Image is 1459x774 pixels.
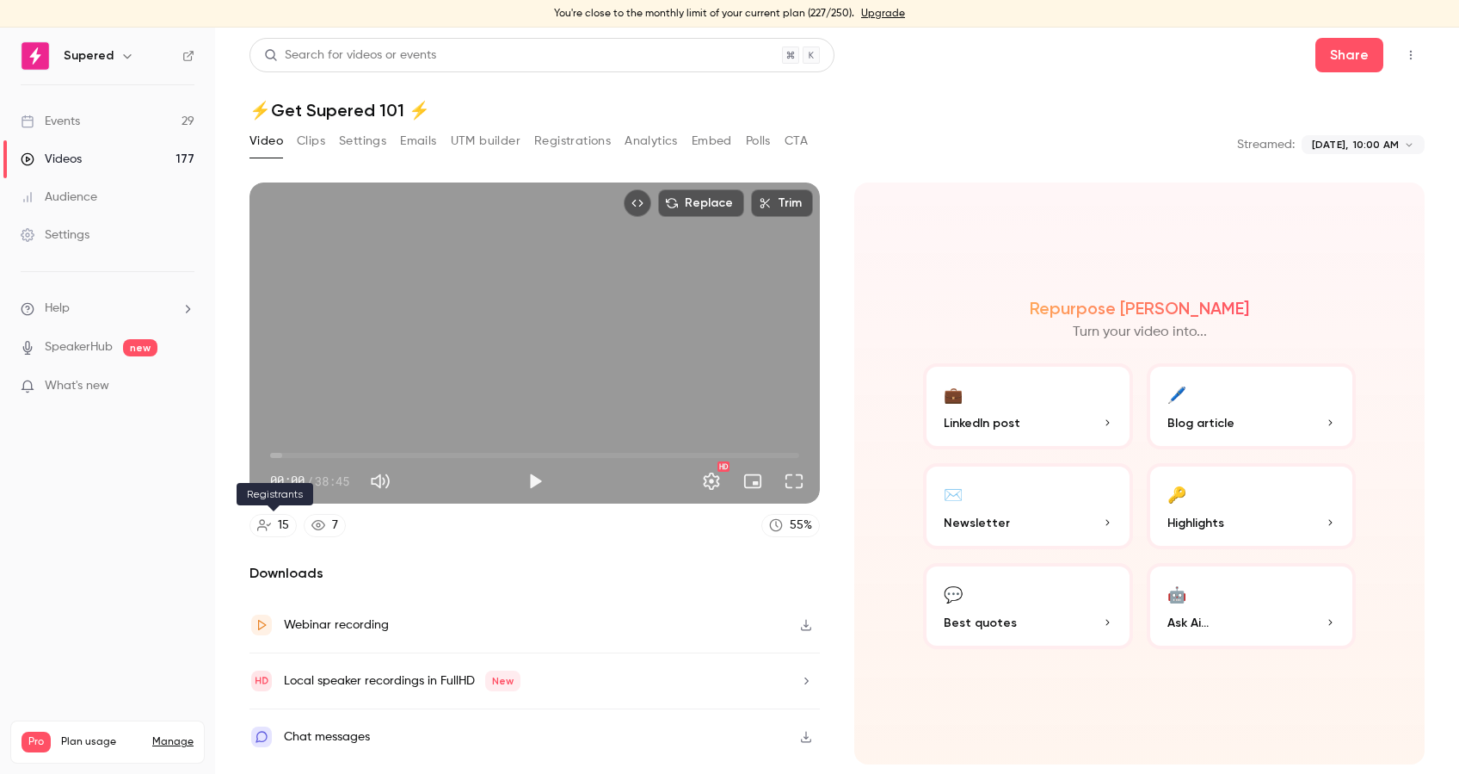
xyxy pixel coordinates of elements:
button: Trim [751,189,813,217]
span: 38:45 [315,472,349,490]
div: 💬 [944,580,963,607]
a: Upgrade [861,7,905,21]
div: HD [717,461,729,472]
img: Supered [22,42,49,70]
div: Settings [21,226,89,244]
button: Share [1315,38,1383,72]
div: ✉️ [944,480,963,507]
a: Manage [152,735,194,749]
button: 🖊️Blog article [1147,363,1357,449]
button: Replace [658,189,744,217]
button: Registrations [534,127,611,155]
p: Turn your video into... [1073,322,1207,343]
button: Embed video [624,189,651,217]
button: Turn on miniplayer [736,464,770,498]
div: Events [21,113,80,130]
div: 💼 [944,381,963,407]
div: Search for videos or events [264,46,436,65]
a: 7 [304,514,346,537]
li: help-dropdown-opener [21,300,194,318]
button: ✉️Newsletter [923,463,1133,549]
h6: Supered [64,47,114,65]
iframe: Noticeable Trigger [174,379,194,394]
p: Streamed: [1237,136,1295,153]
button: CTA [785,127,808,155]
button: Play [518,464,552,498]
span: / [306,472,313,490]
span: Ask Ai... [1167,614,1209,632]
span: new [123,339,157,356]
div: Audience [21,189,97,206]
div: 55 % [790,517,812,535]
span: What's new [45,377,109,395]
h1: ⚡️Get Supered 101 ⚡️ [249,100,1425,121]
span: Help [45,300,70,318]
div: Webinar recording [284,615,389,635]
button: Mute [363,464,397,498]
a: SpeakerHub [45,338,113,356]
span: Best quotes [944,614,1017,632]
button: 🤖Ask Ai... [1147,563,1357,649]
span: Highlights [1167,514,1224,532]
h2: Repurpose [PERSON_NAME] [1030,298,1249,319]
button: UTM builder [451,127,520,155]
div: 15 [278,517,289,535]
button: Video [249,127,283,155]
span: New [485,671,520,691]
span: Newsletter [944,514,1010,532]
h2: Downloads [249,563,820,584]
button: Top Bar Actions [1397,41,1425,69]
button: Clips [297,127,325,155]
a: 15 [249,514,297,537]
button: Embed [692,127,732,155]
div: Chat messages [284,727,370,747]
span: Plan usage [61,735,142,749]
button: Settings [694,464,729,498]
button: Analytics [625,127,678,155]
button: 💬Best quotes [923,563,1133,649]
button: Full screen [777,464,811,498]
div: 00:00 [270,472,349,490]
span: LinkedIn post [944,414,1020,432]
a: 55% [761,514,820,537]
span: [DATE], [1312,137,1348,152]
button: 💼LinkedIn post [923,363,1133,449]
span: Pro [22,732,51,752]
button: Settings [339,127,386,155]
div: Videos [21,151,82,168]
button: Polls [746,127,771,155]
div: 🤖 [1167,580,1186,607]
div: Local speaker recordings in FullHD [284,671,520,691]
span: Blog article [1167,414,1234,432]
div: 🔑 [1167,480,1186,507]
div: 7 [332,517,338,535]
button: Emails [400,127,436,155]
span: 10:00 AM [1353,137,1399,152]
button: 🔑Highlights [1147,463,1357,549]
span: 00:00 [270,472,305,490]
div: 🖊️ [1167,381,1186,407]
